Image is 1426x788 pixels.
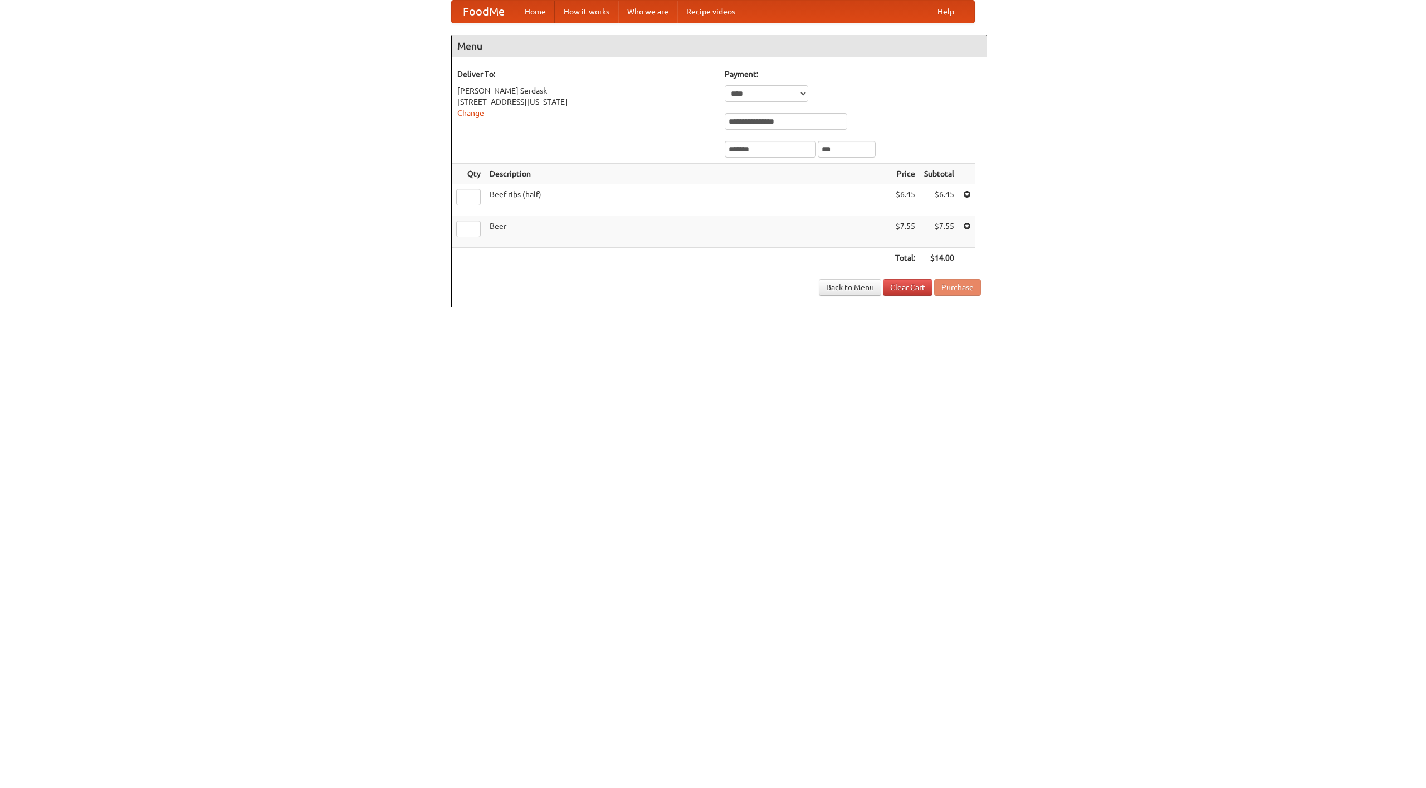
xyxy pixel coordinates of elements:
th: $14.00 [920,248,959,268]
a: Clear Cart [883,279,932,296]
a: Home [516,1,555,23]
h4: Menu [452,35,987,57]
a: Recipe videos [677,1,744,23]
td: $7.55 [891,216,920,248]
a: Back to Menu [819,279,881,296]
th: Description [485,164,891,184]
div: [PERSON_NAME] Serdask [457,85,714,96]
a: How it works [555,1,618,23]
h5: Payment: [725,68,981,80]
td: $7.55 [920,216,959,248]
td: Beef ribs (half) [485,184,891,216]
a: FoodMe [452,1,516,23]
a: Who we are [618,1,677,23]
th: Total: [891,248,920,268]
a: Change [457,109,484,118]
td: $6.45 [891,184,920,216]
th: Price [891,164,920,184]
td: Beer [485,216,891,248]
a: Help [929,1,963,23]
h5: Deliver To: [457,68,714,80]
td: $6.45 [920,184,959,216]
div: [STREET_ADDRESS][US_STATE] [457,96,714,107]
th: Qty [452,164,485,184]
button: Purchase [934,279,981,296]
th: Subtotal [920,164,959,184]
